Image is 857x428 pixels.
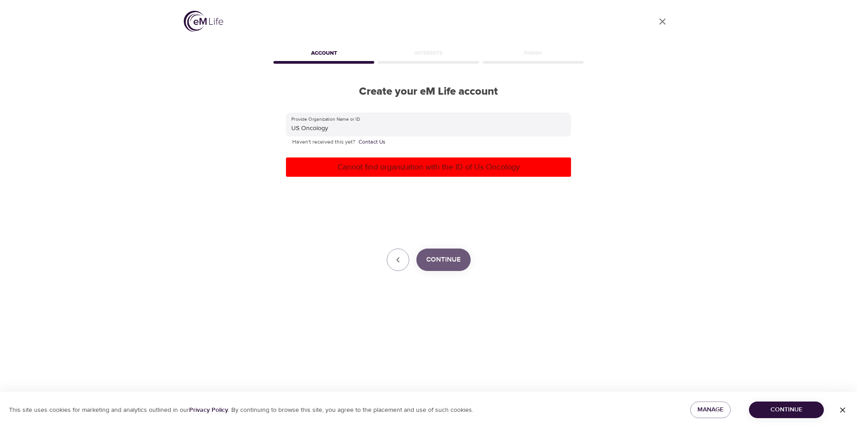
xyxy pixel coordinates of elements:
[290,161,567,173] p: Cannot find organization with the ID of Us Oncology
[426,254,461,266] span: Continue
[189,406,228,414] a: Privacy Policy
[749,402,824,418] button: Continue
[292,138,565,147] p: Haven't received this yet?
[416,249,471,271] button: Continue
[690,402,731,418] button: Manage
[359,138,385,147] a: Contact Us
[697,404,723,415] span: Manage
[184,11,223,32] img: logo
[756,404,817,415] span: Continue
[272,85,585,98] h2: Create your eM Life account
[652,11,673,32] a: close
